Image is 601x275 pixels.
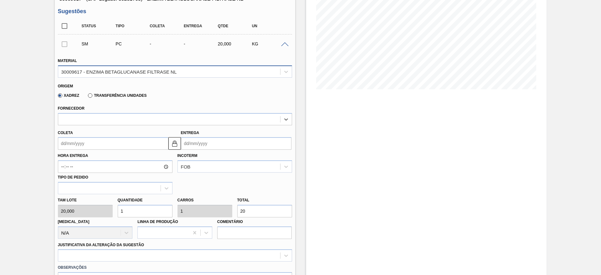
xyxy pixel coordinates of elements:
div: 30009617 - ENZIMA BETAGLUCANASE FILTRASE NL [61,69,177,74]
label: [MEDICAL_DATA] [58,220,90,224]
label: Carros [177,198,194,202]
label: Quantidade [118,198,143,202]
div: - [182,41,220,46]
div: Coleta [148,24,186,28]
div: UN [250,24,288,28]
div: KG [250,41,288,46]
div: Status [80,24,118,28]
label: Transferência Unidades [88,93,146,98]
div: Sugestão Manual [80,41,118,46]
div: Entrega [182,24,220,28]
div: Tipo [114,24,152,28]
label: Comentário [217,217,292,226]
button: locked [168,137,181,150]
label: Entrega [181,131,199,135]
h3: Sugestões [58,8,292,15]
input: dd/mm/yyyy [181,137,291,150]
label: Incoterm [177,153,198,158]
div: FOB [181,164,191,169]
input: dd/mm/yyyy [58,137,168,150]
div: - [148,41,186,46]
label: Material [58,59,77,63]
label: Tipo de pedido [58,175,88,179]
label: Hora Entrega [58,151,172,160]
img: locked [171,140,178,147]
label: Origem [58,84,73,88]
div: Pedido de Compra [114,41,152,46]
label: Xadrez [58,93,80,98]
label: Justificativa da Alteração da Sugestão [58,243,144,247]
label: Observações [58,263,292,272]
div: Qtde [216,24,254,28]
label: Linha de Produção [137,220,178,224]
label: Fornecedor [58,106,85,111]
label: Tam lote [58,196,113,205]
label: Coleta [58,131,73,135]
label: Total [237,198,249,202]
div: 20,000 [216,41,254,46]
